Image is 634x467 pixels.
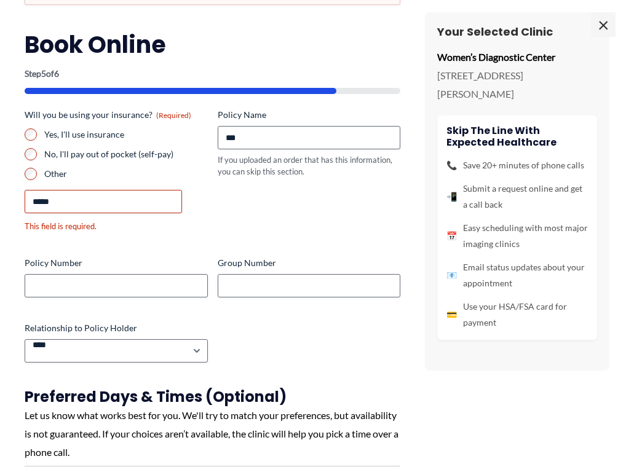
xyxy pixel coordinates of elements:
[25,190,182,213] input: Other Choice, please specify
[25,109,191,121] legend: Will you be using your insurance?
[41,68,46,79] span: 5
[446,157,588,173] li: Save 20+ minutes of phone calls
[446,299,588,331] li: Use your HSA/FSA card for payment
[446,220,588,252] li: Easy scheduling with most major imaging clinics
[54,68,59,79] span: 6
[218,109,401,121] label: Policy Name
[446,259,588,291] li: Email status updates about your appointment
[25,322,208,334] label: Relationship to Policy Holder
[446,157,457,173] span: 📞
[44,148,208,160] label: No, I'll pay out of pocket (self-pay)
[446,189,457,205] span: 📲
[437,25,597,39] h3: Your Selected Clinic
[218,154,401,177] div: If you uploaded an order that has this information, you can skip this section.
[25,406,400,461] div: Let us know what works best for you. We'll try to match your preferences, but availability is not...
[218,257,401,269] label: Group Number
[25,387,400,406] h3: Preferred Days & Times (Optional)
[437,48,597,66] p: Women’s Diagnostic Center
[25,221,208,232] div: This field is required.
[446,181,588,213] li: Submit a request online and get a call back
[437,66,597,103] p: [STREET_ADDRESS][PERSON_NAME]
[591,12,616,37] span: ×
[156,111,191,120] span: (Required)
[446,267,457,283] span: 📧
[25,69,400,78] p: Step of
[446,307,457,323] span: 💳
[446,125,588,148] h4: Skip the line with Expected Healthcare
[44,168,208,180] label: Other
[44,128,208,141] label: Yes, I'll use insurance
[446,228,457,244] span: 📅
[25,29,400,60] h2: Book Online
[25,257,208,269] label: Policy Number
